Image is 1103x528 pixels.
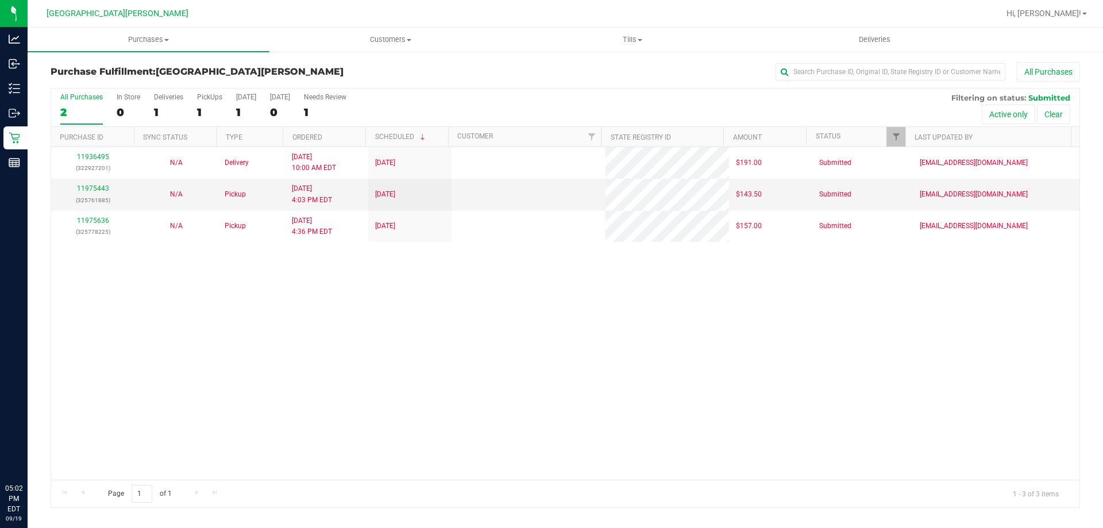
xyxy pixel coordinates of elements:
a: Ordered [292,133,322,141]
inline-svg: Reports [9,157,20,168]
p: (325761885) [58,195,128,206]
a: Scheduled [375,133,427,141]
span: Filtering on status: [951,93,1026,102]
div: PickUps [197,93,222,101]
div: [DATE] [236,93,256,101]
span: [DATE] 4:36 PM EDT [292,215,332,237]
span: Not Applicable [170,159,183,167]
button: N/A [170,221,183,232]
a: 11975636 [77,217,109,225]
span: [DATE] [375,221,395,232]
span: Customers [270,34,511,45]
inline-svg: Inventory [9,83,20,94]
a: Tills [511,28,753,52]
p: (322927201) [58,163,128,174]
div: Deliveries [154,93,183,101]
div: 2 [60,106,103,119]
span: Submitted [819,221,851,232]
span: $157.00 [736,221,762,232]
button: N/A [170,157,183,168]
a: Customers [269,28,511,52]
span: Not Applicable [170,190,183,198]
span: Pickup [225,221,246,232]
div: [DATE] [270,93,290,101]
span: $191.00 [736,157,762,168]
inline-svg: Inbound [9,58,20,70]
a: Purchase ID [60,133,103,141]
button: Clear [1037,105,1070,124]
span: [EMAIL_ADDRESS][DOMAIN_NAME] [920,221,1028,232]
span: [DATE] 10:00 AM EDT [292,152,336,174]
span: [GEOGRAPHIC_DATA][PERSON_NAME] [156,66,344,77]
span: $143.50 [736,189,762,200]
span: Deliveries [843,34,906,45]
span: [DATE] 4:03 PM EDT [292,183,332,205]
input: Search Purchase ID, Original ID, State Registry ID or Customer Name... [776,63,1005,80]
span: Hi, [PERSON_NAME]! [1006,9,1081,18]
inline-svg: Analytics [9,33,20,45]
a: Deliveries [754,28,996,52]
span: Page of 1 [98,485,181,503]
span: Submitted [819,157,851,168]
div: 1 [236,106,256,119]
div: 1 [154,106,183,119]
span: 1 - 3 of 3 items [1004,485,1068,502]
h3: Purchase Fulfillment: [51,67,394,77]
span: Not Applicable [170,222,183,230]
div: In Store [117,93,140,101]
a: Filter [582,127,601,147]
button: N/A [170,189,183,200]
a: Filter [886,127,905,147]
p: 09/19 [5,514,22,523]
div: Needs Review [304,93,346,101]
p: (325778225) [58,226,128,237]
a: Last Updated By [915,133,973,141]
span: [DATE] [375,189,395,200]
span: Tills [512,34,753,45]
inline-svg: Outbound [9,107,20,119]
iframe: Resource center [11,436,46,471]
div: 0 [117,106,140,119]
span: [EMAIL_ADDRESS][DOMAIN_NAME] [920,157,1028,168]
span: Purchases [28,34,269,45]
inline-svg: Retail [9,132,20,144]
a: Purchases [28,28,269,52]
span: [GEOGRAPHIC_DATA][PERSON_NAME] [47,9,188,18]
a: Amount [733,133,762,141]
a: Type [226,133,242,141]
a: 11975443 [77,184,109,192]
span: Pickup [225,189,246,200]
span: [DATE] [375,157,395,168]
span: Delivery [225,157,249,168]
div: 0 [270,106,290,119]
div: 1 [304,106,346,119]
button: All Purchases [1017,62,1080,82]
p: 05:02 PM EDT [5,483,22,514]
span: Submitted [819,189,851,200]
a: Sync Status [143,133,187,141]
a: 11936495 [77,153,109,161]
a: State Registry ID [611,133,671,141]
button: Active only [982,105,1035,124]
span: [EMAIL_ADDRESS][DOMAIN_NAME] [920,189,1028,200]
input: 1 [132,485,152,503]
a: Customer [457,132,493,140]
span: Submitted [1028,93,1070,102]
a: Status [816,132,840,140]
div: 1 [197,106,222,119]
div: All Purchases [60,93,103,101]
